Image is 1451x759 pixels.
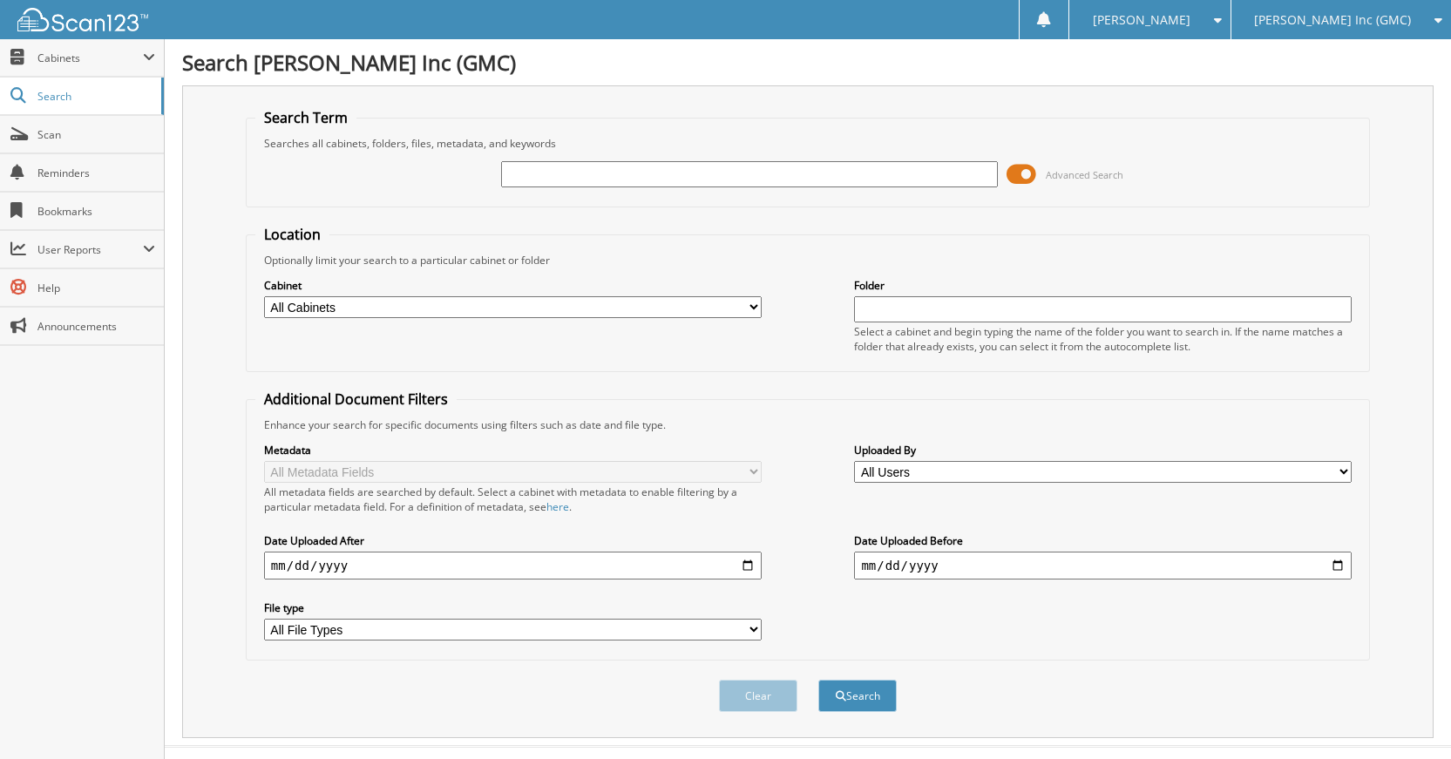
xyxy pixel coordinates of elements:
input: end [854,552,1352,579]
span: [PERSON_NAME] [1093,15,1190,25]
span: [PERSON_NAME] Inc (GMC) [1254,15,1411,25]
span: Help [37,281,155,295]
legend: Location [255,225,329,244]
legend: Search Term [255,108,356,127]
button: Search [818,680,897,712]
div: Enhance your search for specific documents using filters such as date and file type. [255,417,1360,432]
div: Searches all cabinets, folders, files, metadata, and keywords [255,136,1360,151]
span: Advanced Search [1046,168,1123,181]
span: Search [37,89,153,104]
input: start [264,552,762,579]
a: here [546,499,569,514]
span: Reminders [37,166,155,180]
span: Scan [37,127,155,142]
label: Date Uploaded After [264,533,762,548]
button: Clear [719,680,797,712]
span: Bookmarks [37,204,155,219]
label: File type [264,600,762,615]
span: User Reports [37,242,143,257]
label: Uploaded By [854,443,1352,457]
img: scan123-logo-white.svg [17,8,148,31]
label: Metadata [264,443,762,457]
span: Cabinets [37,51,143,65]
div: All metadata fields are searched by default. Select a cabinet with metadata to enable filtering b... [264,485,762,514]
label: Folder [854,278,1352,293]
h1: Search [PERSON_NAME] Inc (GMC) [182,48,1434,77]
span: Announcements [37,319,155,334]
legend: Additional Document Filters [255,390,457,409]
label: Date Uploaded Before [854,533,1352,548]
div: Optionally limit your search to a particular cabinet or folder [255,253,1360,268]
label: Cabinet [264,278,762,293]
div: Select a cabinet and begin typing the name of the folder you want to search in. If the name match... [854,324,1352,354]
